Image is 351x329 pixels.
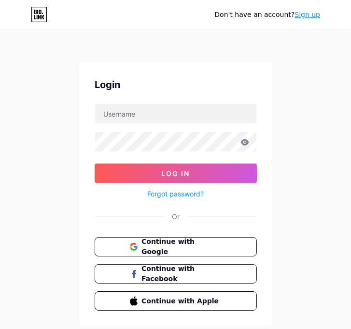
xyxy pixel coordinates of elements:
[141,296,221,306] span: Continue with Apple
[141,264,221,284] span: Continue with Facebook
[95,164,257,183] button: Log In
[95,77,257,92] div: Login
[161,169,190,178] span: Log In
[147,189,204,199] a: Forgot password?
[295,11,320,18] a: Sign up
[214,10,320,20] div: Don't have an account?
[95,104,256,123] input: Username
[95,237,257,256] button: Continue with Google
[95,264,257,284] button: Continue with Facebook
[95,291,257,311] button: Continue with Apple
[141,237,221,257] span: Continue with Google
[172,211,180,222] div: Or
